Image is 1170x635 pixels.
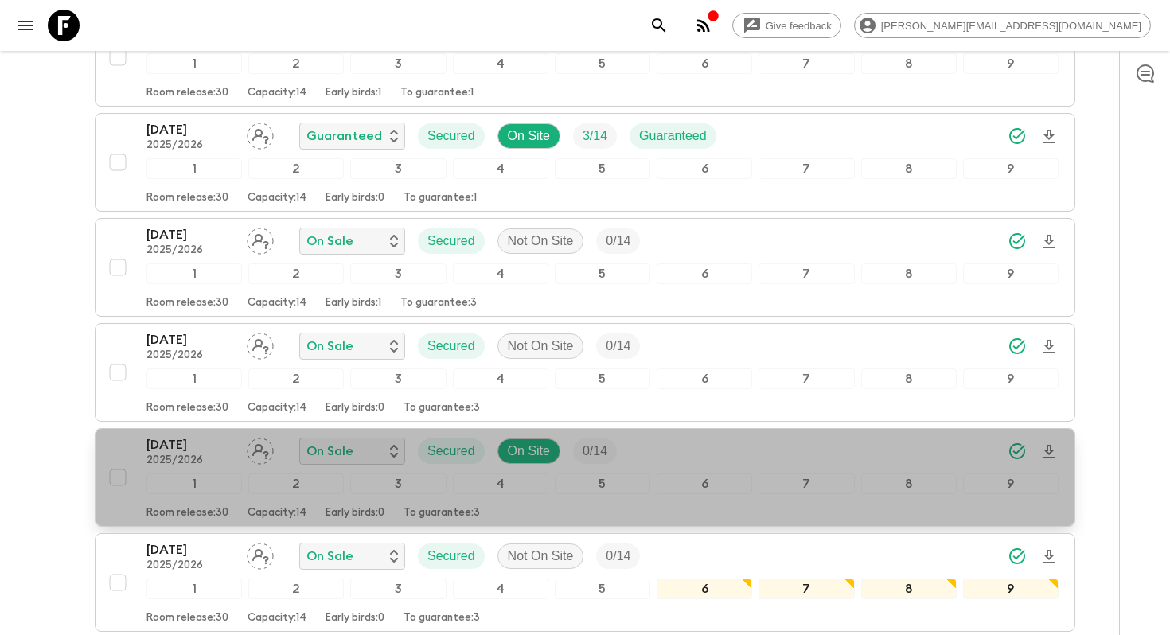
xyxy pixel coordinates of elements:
[248,507,306,520] p: Capacity: 14
[508,127,550,146] p: On Site
[1039,127,1059,146] svg: Download Onboarding
[759,473,854,494] div: 7
[306,232,353,251] p: On Sale
[146,507,228,520] p: Room release: 30
[146,349,234,362] p: 2025/2026
[759,263,854,284] div: 7
[427,232,475,251] p: Secured
[963,263,1059,284] div: 9
[643,10,675,41] button: search adventures
[326,402,384,415] p: Early birds: 0
[583,127,607,146] p: 3 / 14
[326,612,384,625] p: Early birds: 0
[146,540,234,559] p: [DATE]
[963,158,1059,179] div: 9
[963,368,1059,389] div: 9
[508,232,574,251] p: Not On Site
[146,612,228,625] p: Room release: 30
[508,442,550,461] p: On Site
[306,337,353,356] p: On Sale
[657,368,752,389] div: 6
[248,368,344,389] div: 2
[146,330,234,349] p: [DATE]
[427,442,475,461] p: Secured
[963,473,1059,494] div: 9
[146,435,234,454] p: [DATE]
[555,53,650,74] div: 5
[95,218,1075,317] button: [DATE]2025/2026Assign pack leaderOn SaleSecuredNot On SiteTrip Fill123456789Room release:30Capaci...
[146,297,228,310] p: Room release: 30
[248,192,306,205] p: Capacity: 14
[555,368,650,389] div: 5
[404,402,480,415] p: To guarantee: 3
[418,438,485,464] div: Secured
[400,297,477,310] p: To guarantee: 3
[1039,232,1059,251] svg: Download Onboarding
[596,543,640,569] div: Trip Fill
[350,263,446,284] div: 3
[146,263,242,284] div: 1
[146,244,234,257] p: 2025/2026
[453,368,548,389] div: 4
[759,579,854,599] div: 7
[497,543,584,569] div: Not On Site
[350,368,446,389] div: 3
[861,263,957,284] div: 8
[95,323,1075,422] button: [DATE]2025/2026Assign pack leaderOn SaleSecuredNot On SiteTrip Fill123456789Room release:30Capaci...
[95,8,1075,107] button: [DATE]2025/2026Assign pack leaderGuaranteedSecuredNot On SiteTrip FillGuaranteed123456789Room rel...
[453,579,548,599] div: 4
[759,368,854,389] div: 7
[248,53,344,74] div: 2
[861,158,957,179] div: 8
[453,53,548,74] div: 4
[247,337,274,350] span: Assign pack leader
[497,123,560,149] div: On Site
[306,547,353,566] p: On Sale
[861,579,957,599] div: 8
[757,20,840,32] span: Give feedback
[248,579,344,599] div: 2
[146,53,242,74] div: 1
[326,297,381,310] p: Early birds: 1
[657,263,752,284] div: 6
[248,297,306,310] p: Capacity: 14
[326,87,381,99] p: Early birds: 1
[350,579,446,599] div: 3
[508,547,574,566] p: Not On Site
[350,158,446,179] div: 3
[657,579,752,599] div: 6
[861,53,957,74] div: 8
[497,228,584,254] div: Not On Site
[146,120,234,139] p: [DATE]
[657,53,752,74] div: 6
[583,442,607,461] p: 0 / 14
[146,368,242,389] div: 1
[555,263,650,284] div: 5
[573,123,617,149] div: Trip Fill
[247,127,274,140] span: Assign pack leader
[350,473,446,494] div: 3
[400,87,474,99] p: To guarantee: 1
[1039,547,1059,567] svg: Download Onboarding
[146,87,228,99] p: Room release: 30
[248,612,306,625] p: Capacity: 14
[247,547,274,560] span: Assign pack leader
[508,337,574,356] p: Not On Site
[146,579,242,599] div: 1
[350,53,446,74] div: 3
[963,53,1059,74] div: 9
[95,113,1075,212] button: [DATE]2025/2026Assign pack leaderGuaranteedSecuredOn SiteTrip FillGuaranteed123456789Room release...
[248,87,306,99] p: Capacity: 14
[404,507,480,520] p: To guarantee: 3
[606,547,630,566] p: 0 / 14
[1008,127,1027,146] svg: Synced Successfully
[606,232,630,251] p: 0 / 14
[427,547,475,566] p: Secured
[326,192,384,205] p: Early birds: 0
[247,232,274,245] span: Assign pack leader
[596,228,640,254] div: Trip Fill
[555,158,650,179] div: 5
[861,368,957,389] div: 8
[146,158,242,179] div: 1
[404,612,480,625] p: To guarantee: 3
